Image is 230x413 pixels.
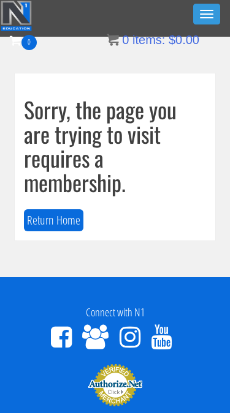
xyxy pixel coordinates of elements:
[1,1,32,31] img: n1-education
[122,33,129,47] span: 0
[24,97,206,194] h1: Sorry, the page you are trying to visit requires a membership.
[24,209,83,232] button: Return Home
[88,363,143,407] img: Authorize.Net Merchant - Click to Verify
[21,35,37,50] span: 0
[9,307,221,319] h4: Connect with N1
[169,33,199,47] bdi: 0.00
[107,34,119,46] img: icon11.png
[169,33,175,47] span: $
[107,33,199,47] a: 0 items: $0.00
[10,32,37,48] a: 0
[132,33,165,47] span: items:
